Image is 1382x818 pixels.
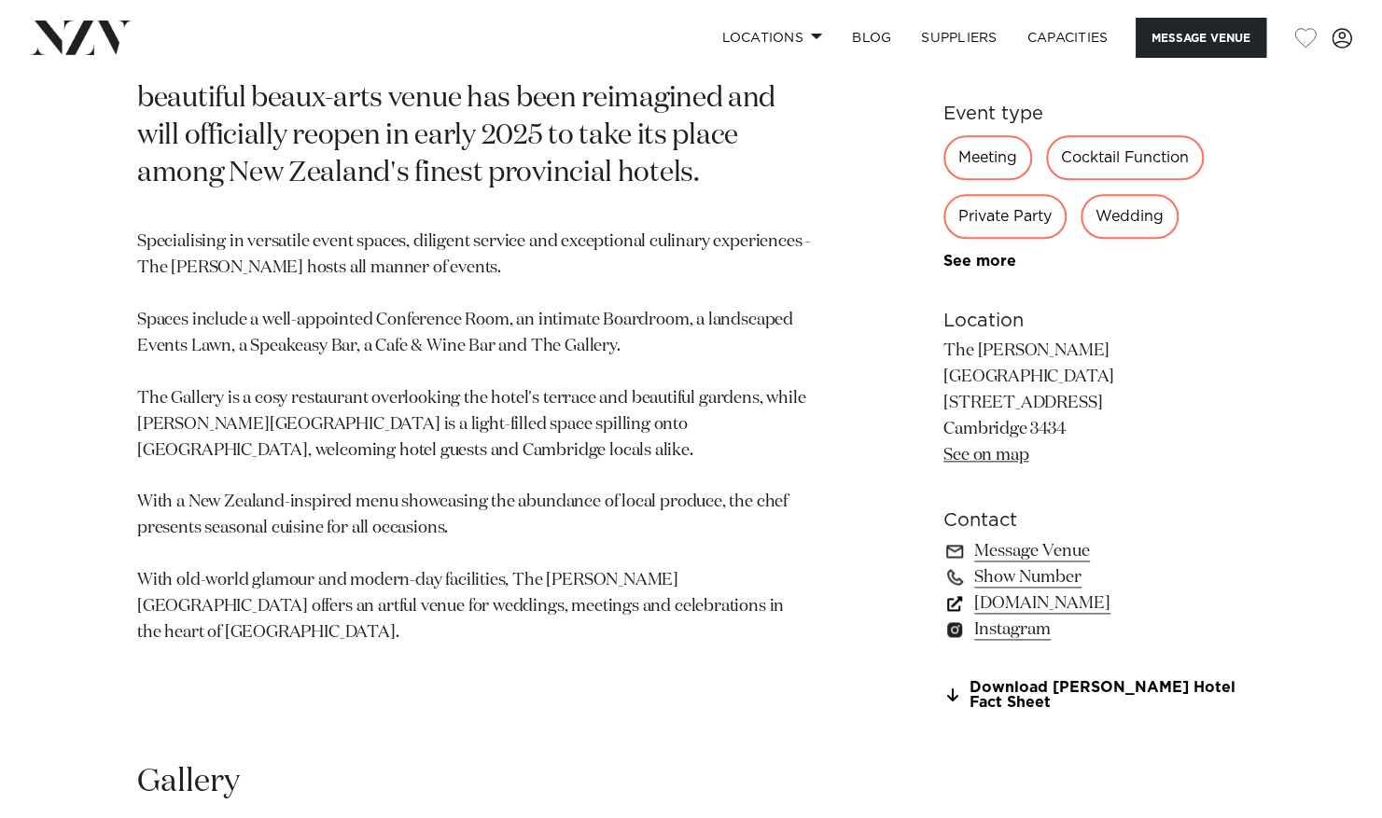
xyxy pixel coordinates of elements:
h2: Gallery [137,761,240,803]
a: [DOMAIN_NAME] [943,590,1245,617]
h6: Contact [943,506,1245,534]
h6: Location [943,307,1245,335]
p: The [PERSON_NAME] is a boutique hotel in the charming township of [GEOGRAPHIC_DATA]. This beautif... [137,7,811,192]
a: Capacities [1012,18,1124,58]
a: Instagram [943,617,1245,643]
img: nzv-logo.png [30,21,132,54]
div: Wedding [1081,194,1179,239]
div: Meeting [943,135,1032,180]
a: SUPPLIERS [906,18,1012,58]
a: Locations [706,18,837,58]
div: Cocktail Function [1046,135,1204,180]
p: The [PERSON_NAME][GEOGRAPHIC_DATA] [STREET_ADDRESS] Cambridge 3434 [943,339,1245,468]
a: Message Venue [943,538,1245,564]
a: Download [PERSON_NAME] Hotel Fact Sheet [943,680,1245,712]
button: Message Venue [1136,18,1266,58]
div: Private Party [943,194,1067,239]
p: Specialising in versatile event spaces, diligent service and exceptional culinary experiences - T... [137,229,811,645]
h6: Event type [943,100,1245,128]
a: BLOG [837,18,906,58]
a: See on map [943,447,1028,464]
a: Show Number [943,564,1245,590]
